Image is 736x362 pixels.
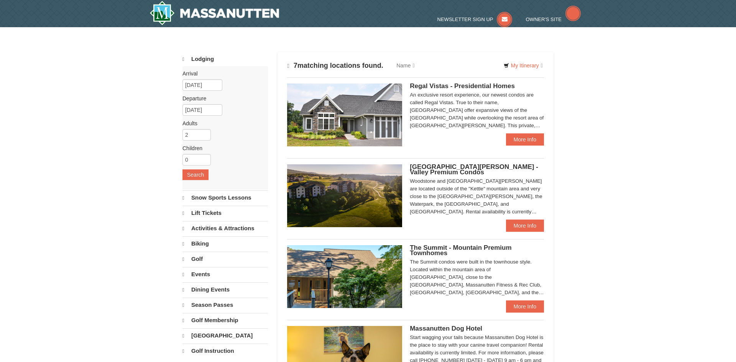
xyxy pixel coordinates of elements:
[182,328,268,343] a: [GEOGRAPHIC_DATA]
[182,313,268,328] a: Golf Membership
[149,1,279,25] a: Massanutten Resort
[410,163,538,176] span: [GEOGRAPHIC_DATA][PERSON_NAME] - Valley Premium Condos
[506,219,544,232] a: More Info
[499,60,548,71] a: My Itinerary
[410,325,482,332] span: Massanutten Dog Hotel
[182,236,268,251] a: Biking
[506,300,544,313] a: More Info
[182,267,268,282] a: Events
[182,252,268,266] a: Golf
[410,177,544,216] div: Woodstone and [GEOGRAPHIC_DATA][PERSON_NAME] are located outside of the "Kettle" mountain area an...
[526,16,562,22] span: Owner's Site
[182,282,268,297] a: Dining Events
[437,16,493,22] span: Newsletter Sign Up
[182,169,209,180] button: Search
[182,344,268,358] a: Golf Instruction
[182,221,268,236] a: Activities & Attractions
[410,244,511,257] span: The Summit - Mountain Premium Townhomes
[182,206,268,220] a: Lift Tickets
[182,52,268,66] a: Lodging
[437,16,513,22] a: Newsletter Sign Up
[410,91,544,129] div: An exclusive resort experience, our newest condos are called Regal Vistas. True to their name, [G...
[526,16,581,22] a: Owner's Site
[410,82,515,90] span: Regal Vistas - Presidential Homes
[287,84,402,146] img: 19218991-1-902409a9.jpg
[410,258,544,296] div: The Summit condos were built in the townhouse style. Located within the mountain area of [GEOGRAP...
[182,190,268,205] a: Snow Sports Lessons
[391,58,420,73] a: Name
[149,1,279,25] img: Massanutten Resort Logo
[506,133,544,146] a: More Info
[182,144,262,152] label: Children
[182,95,262,102] label: Departure
[182,120,262,127] label: Adults
[182,70,262,77] label: Arrival
[287,164,402,227] img: 19219041-4-ec11c166.jpg
[287,245,402,308] img: 19219034-1-0eee7e00.jpg
[182,298,268,312] a: Season Passes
